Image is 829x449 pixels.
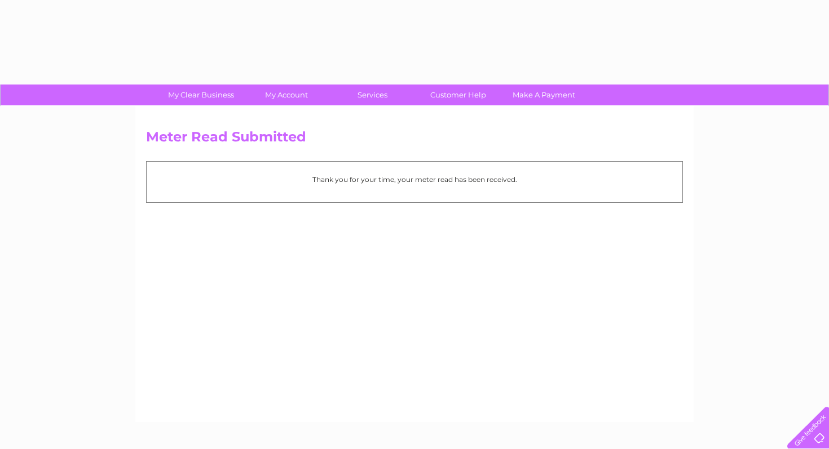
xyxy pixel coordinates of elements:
a: My Account [240,85,333,105]
p: Thank you for your time, your meter read has been received. [152,174,677,185]
a: Make A Payment [497,85,590,105]
h2: Meter Read Submitted [146,129,683,150]
a: My Clear Business [155,85,248,105]
a: Customer Help [412,85,505,105]
a: Services [326,85,419,105]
